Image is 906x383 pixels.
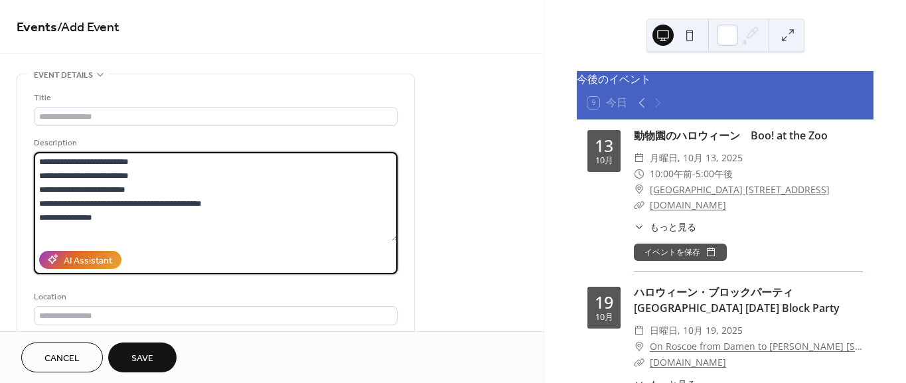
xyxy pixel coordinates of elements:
[131,352,153,366] span: Save
[595,157,613,165] div: 10月
[634,128,828,143] a: 動物園のハロウィーン Boo! at the Zoo
[64,254,112,268] div: AI Assistant
[650,323,743,339] span: 日曜日, 10月 19, 2025
[595,294,613,311] div: 19
[39,251,121,269] button: AI Assistant
[34,91,395,105] div: Title
[650,150,743,166] span: 月曜日, 10月 13, 2025
[634,150,644,166] div: ​
[634,339,644,354] div: ​
[577,71,873,87] div: 今後のイベント
[34,290,395,304] div: Location
[650,198,726,211] a: [DOMAIN_NAME]
[34,136,395,150] div: Description
[696,166,733,182] span: 5:00午後
[650,220,696,234] span: もっと見る
[34,68,93,82] span: Event details
[634,323,644,339] div: ​
[634,182,644,198] div: ​
[634,220,644,234] div: ​
[634,354,644,370] div: ​
[650,166,692,182] span: 10:00午前
[634,285,840,315] a: ハロウィーン・ブロックパーティ [GEOGRAPHIC_DATA] [DATE] Block Party
[634,197,644,213] div: ​
[595,313,613,322] div: 10月
[650,339,863,354] a: On Roscoe from Damen to [PERSON_NAME] [STREET_ADDRESS]
[595,137,613,154] div: 13
[21,343,103,372] button: Cancel
[108,343,177,372] button: Save
[634,220,696,234] button: ​もっと見る
[634,166,644,182] div: ​
[57,15,119,40] span: / Add Event
[650,182,830,198] a: [GEOGRAPHIC_DATA] [STREET_ADDRESS]
[650,356,726,368] a: [DOMAIN_NAME]
[692,166,696,182] span: -
[17,15,57,40] a: Events
[634,244,727,261] button: イベントを保存
[44,352,80,366] span: Cancel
